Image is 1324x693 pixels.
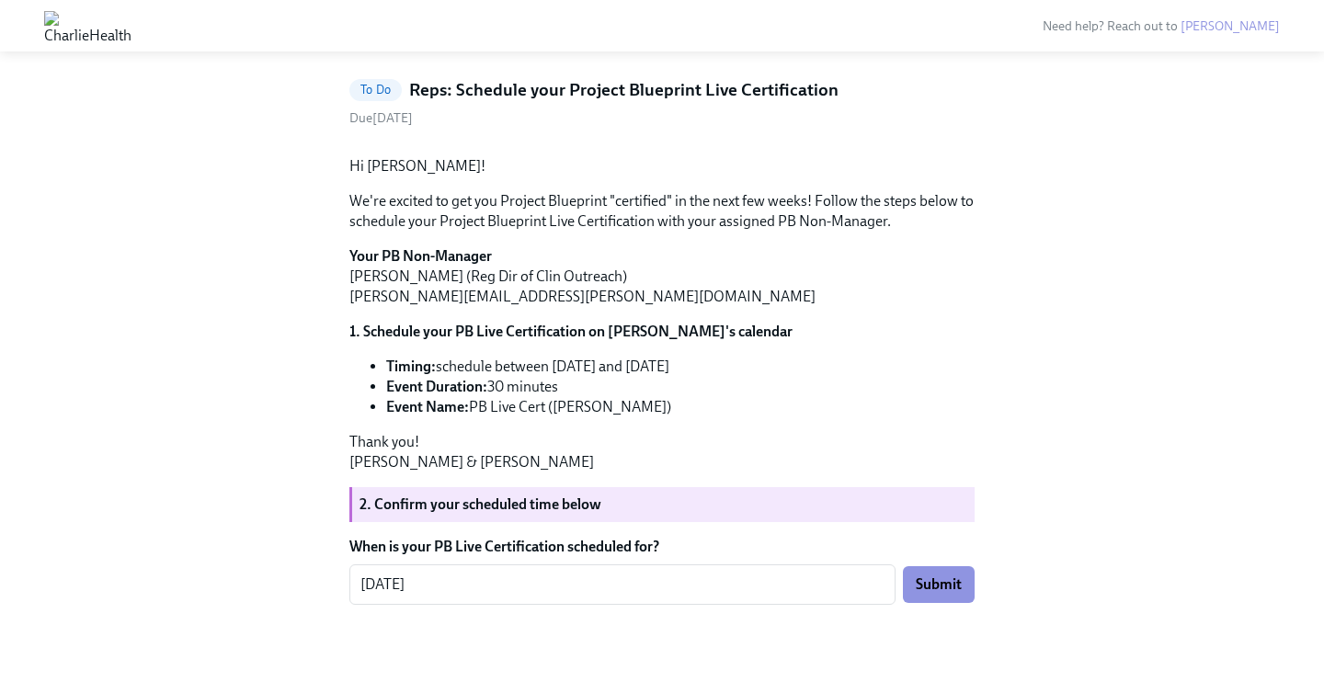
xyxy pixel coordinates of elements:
li: PB Live Cert ([PERSON_NAME]) [386,397,975,417]
img: CharlieHealth [44,11,131,40]
li: schedule between [DATE] and [DATE] [386,357,975,377]
a: [PERSON_NAME] [1181,18,1280,34]
p: Hi [PERSON_NAME]! [349,156,975,176]
strong: Event Duration: [386,378,487,395]
strong: Timing: [386,358,436,375]
strong: 1. Schedule your PB Live Certification on [PERSON_NAME]'s calendar [349,323,793,340]
li: 30 minutes [386,377,975,397]
span: Submit [916,575,962,594]
strong: Event Name: [386,398,469,415]
span: To Do [349,83,402,97]
span: Wednesday, September 3rd 2025, 12:00 pm [349,110,413,126]
textarea: [DATE] [360,574,885,596]
p: [PERSON_NAME] (Reg Dir of Clin Outreach) [PERSON_NAME][EMAIL_ADDRESS][PERSON_NAME][DOMAIN_NAME] [349,246,975,307]
p: Thank you! [PERSON_NAME] & [PERSON_NAME] [349,432,975,472]
p: We're excited to get you Project Blueprint "certified" in the next few weeks! Follow the steps be... [349,191,975,232]
strong: Your PB Non-Manager [349,247,492,265]
label: When is your PB Live Certification scheduled for? [349,537,975,557]
span: Need help? Reach out to [1043,18,1280,34]
strong: 2. Confirm your scheduled time below [360,495,601,513]
h5: Reps: Schedule your Project Blueprint Live Certification [409,78,839,102]
button: Submit [903,566,975,603]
